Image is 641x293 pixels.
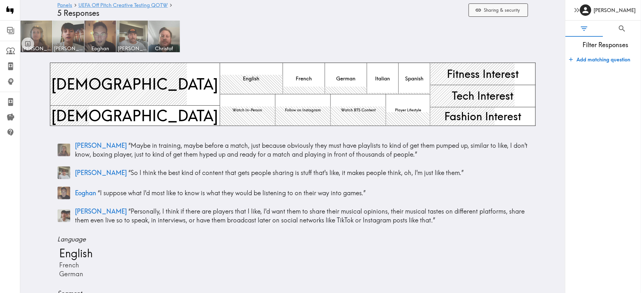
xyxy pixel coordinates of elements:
[75,169,127,177] span: [PERSON_NAME]
[567,53,633,66] button: Add matching question
[75,141,127,149] span: [PERSON_NAME]
[58,270,83,279] span: German
[58,246,93,261] span: English
[75,189,96,197] span: Eoghan
[75,207,127,215] span: [PERSON_NAME]
[335,73,357,83] span: German
[22,45,51,52] span: [PERSON_NAME]
[150,45,179,52] span: Christof
[75,207,528,225] p: “ Personally, I think if there are players that I like, I'd want them to share their musical opin...
[58,235,528,244] span: Language
[58,9,100,18] span: 5 Responses
[58,3,72,9] a: Panels
[50,104,220,127] span: [DEMOGRAPHIC_DATA]
[58,204,528,227] a: Panelist thumbnail[PERSON_NAME] “Personally, I think if there are players that I like, I'd want t...
[58,184,528,202] a: Panelist thumbnailEoghan “I suppose what I'd most like to know is what they would be listening to...
[394,106,422,114] span: Player Lifestyle
[374,73,391,83] span: Italian
[58,139,528,161] a: Panelist thumbnail[PERSON_NAME] “Maybe in training, maybe before a match, just because obviously ...
[75,189,528,197] p: “ I suppose what I'd most like to know is what they would be listening to on their way into games. ”
[50,72,220,96] span: [DEMOGRAPHIC_DATA]
[84,20,116,53] a: Eoghan
[594,7,636,14] h6: [PERSON_NAME]
[22,37,34,50] button: Toggle between responses and questions
[443,108,522,125] span: Fashion Interest
[58,166,70,179] img: Panelist thumbnail
[340,106,377,114] span: Watch BTS Content
[52,20,84,53] a: [PERSON_NAME]
[86,45,115,52] span: Eoghan
[446,65,520,83] span: Fitness Interest
[294,73,313,83] span: French
[118,45,147,52] span: [PERSON_NAME]
[404,73,425,83] span: Spanish
[4,4,16,16] img: Instapanel
[58,187,70,199] img: Panelist thumbnail
[78,3,168,9] a: UEFA Off Pitch Creative Testing QOTW
[75,168,528,177] p: “ So I think the best kind of content that gets people sharing is stuff that's like, it makes peo...
[58,164,528,182] a: Panelist thumbnail[PERSON_NAME] “So I think the best kind of content that gets people sharing is ...
[75,141,528,159] p: “ Maybe in training, maybe before a match, just because obviously they must have playlists to kin...
[242,73,261,83] span: English
[58,144,70,156] img: Panelist thumbnail
[469,3,528,17] button: Sharing & security
[231,106,264,114] span: Watch In-Person
[54,45,83,52] span: [PERSON_NAME]
[618,24,626,33] span: Search
[451,87,515,105] span: Tech Interest
[58,209,70,222] img: Panelist thumbnail
[58,261,79,270] span: French
[20,20,52,53] a: [PERSON_NAME]
[570,41,641,49] span: Filter Responses
[565,21,603,37] button: Filter Responses
[116,20,148,53] a: [PERSON_NAME]
[284,106,322,114] span: Follow on Instagram
[148,20,180,53] a: Christof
